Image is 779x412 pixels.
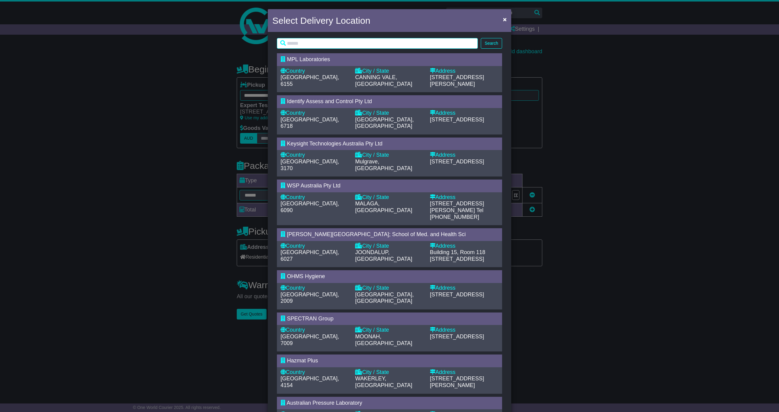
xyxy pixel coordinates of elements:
div: City / State [355,110,424,117]
div: Address [430,369,498,376]
span: [PERSON_NAME][GEOGRAPHIC_DATA]; School of Med. and Health Sci [287,231,466,237]
div: Country [281,243,349,250]
span: [STREET_ADDRESS][PERSON_NAME] [430,375,484,388]
div: Country [281,369,349,376]
div: City / State [355,327,424,333]
span: MPL Laboratories [287,56,330,62]
span: MALAGA, [GEOGRAPHIC_DATA] [355,201,412,213]
span: × [503,16,507,23]
div: Country [281,68,349,75]
span: Mulgrave, [GEOGRAPHIC_DATA] [355,159,412,171]
span: WAKERLEY, [GEOGRAPHIC_DATA] [355,375,412,388]
span: [GEOGRAPHIC_DATA], 6718 [281,117,339,129]
h4: Select Delivery Location [272,14,370,27]
span: OHMS Hygiene [287,273,325,279]
div: Country [281,194,349,201]
span: [GEOGRAPHIC_DATA], 6027 [281,249,339,262]
span: [GEOGRAPHIC_DATA], 2009 [281,292,339,304]
div: Address [430,194,498,201]
span: Building 15, Room 118 [430,249,485,255]
div: Country [281,327,349,333]
span: [GEOGRAPHIC_DATA], 7009 [281,333,339,346]
span: MOONAH, [GEOGRAPHIC_DATA] [355,333,412,346]
span: [GEOGRAPHIC_DATA], 4154 [281,375,339,388]
span: [STREET_ADDRESS][PERSON_NAME] [430,74,484,87]
div: City / State [355,68,424,75]
span: [STREET_ADDRESS] [430,117,484,123]
span: [STREET_ADDRESS] [430,292,484,298]
div: Address [430,327,498,333]
span: JOONDALUP, [GEOGRAPHIC_DATA] [355,249,412,262]
span: [STREET_ADDRESS] [430,256,484,262]
span: [STREET_ADDRESS] [430,333,484,340]
span: CANNING VALE, [GEOGRAPHIC_DATA] [355,74,412,87]
div: Country [281,110,349,117]
div: Country [281,152,349,159]
div: Address [430,152,498,159]
span: SPECTRAN Group [287,316,334,322]
span: [GEOGRAPHIC_DATA], [GEOGRAPHIC_DATA] [355,292,414,304]
div: Address [430,243,498,250]
div: City / State [355,194,424,201]
span: [STREET_ADDRESS][PERSON_NAME] [430,201,484,213]
span: Keysight Technologies Australia Pty Ltd [287,141,383,147]
div: Address [430,68,498,75]
span: WSP Australia Pty Ltd [287,183,341,189]
div: City / State [355,152,424,159]
span: [STREET_ADDRESS] [430,159,484,165]
span: Identify Assess and Control Pty Ltd [287,98,372,104]
span: [GEOGRAPHIC_DATA], 6090 [281,201,339,213]
span: Hazmat Plus [287,358,318,364]
button: Close [500,13,510,26]
div: Country [281,285,349,292]
div: City / State [355,243,424,250]
span: [GEOGRAPHIC_DATA], 6155 [281,74,339,87]
span: [GEOGRAPHIC_DATA], 3170 [281,159,339,171]
div: Address [430,285,498,292]
div: City / State [355,369,424,376]
div: Address [430,110,498,117]
button: Search [481,38,502,49]
span: [GEOGRAPHIC_DATA], [GEOGRAPHIC_DATA] [355,117,414,129]
div: City / State [355,285,424,292]
span: Tel [PHONE_NUMBER] [430,207,484,220]
span: Australian Pressure Laboratory [287,400,362,406]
